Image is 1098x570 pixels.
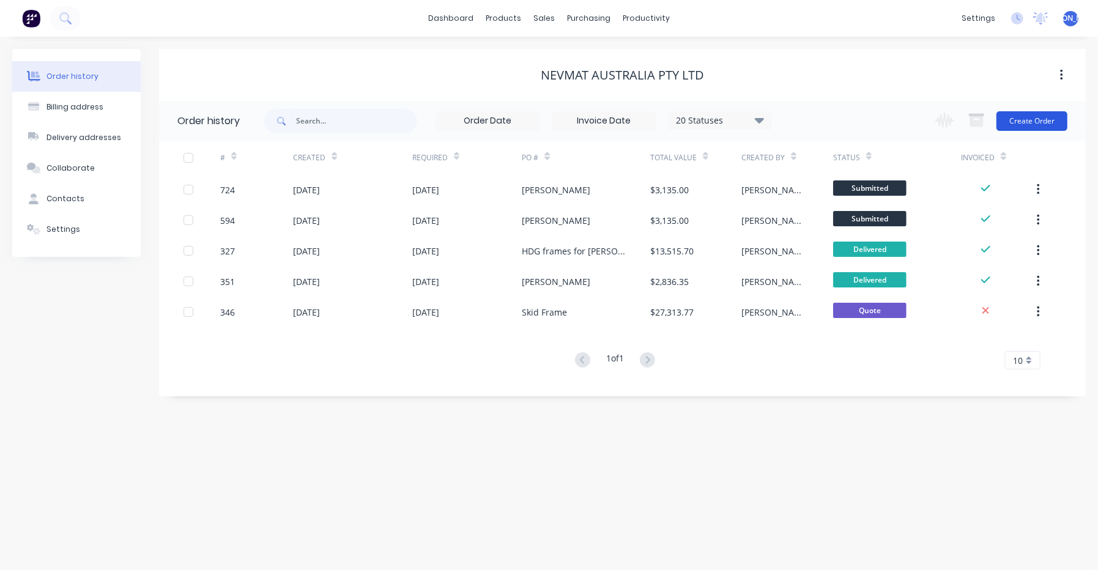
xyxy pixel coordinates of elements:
div: PO # [522,141,650,174]
div: 594 [220,214,235,227]
button: Create Order [996,111,1067,131]
button: Delivery addresses [12,122,141,153]
a: dashboard [422,9,480,28]
div: Settings [46,224,80,235]
span: Submitted [833,211,907,226]
button: Contacts [12,183,141,214]
div: $27,313.77 [650,306,694,319]
div: [PERSON_NAME] [741,306,809,319]
div: 724 [220,183,235,196]
div: [DATE] [293,183,320,196]
div: Collaborate [46,163,95,174]
div: Billing address [46,102,103,113]
span: Delivered [833,242,907,257]
div: 20 Statuses [669,114,771,127]
div: [DATE] [412,245,439,257]
div: [PERSON_NAME] [741,214,809,227]
div: HDG frames for [PERSON_NAME] [522,245,625,257]
button: Order history [12,61,141,92]
div: Required [412,141,522,174]
div: [DATE] [293,245,320,257]
div: [DATE] [293,306,320,319]
div: Skid Frame [522,306,567,319]
span: Quote [833,303,907,318]
div: 346 [220,306,235,319]
div: Created By [741,152,785,163]
div: Created [293,152,325,163]
div: Order history [46,71,98,82]
div: [DATE] [412,214,439,227]
div: products [480,9,527,28]
span: Submitted [833,180,907,196]
div: 1 of 1 [606,352,624,369]
div: [PERSON_NAME] [741,275,809,288]
div: # [220,152,225,163]
div: $3,135.00 [650,214,689,227]
div: Nevmat Australia Pty Ltd [541,68,704,83]
div: Status [833,152,860,163]
img: Factory [22,9,40,28]
div: # [220,141,294,174]
div: settings [955,9,1001,28]
div: $2,836.35 [650,275,689,288]
div: $3,135.00 [650,183,689,196]
div: Required [412,152,448,163]
div: Order history [177,114,240,128]
div: PO # [522,152,538,163]
span: Delivered [833,272,907,287]
div: purchasing [561,9,617,28]
div: [DATE] [412,306,439,319]
div: [PERSON_NAME] [741,183,809,196]
div: [PERSON_NAME] [741,245,809,257]
div: [PERSON_NAME] [522,275,590,288]
div: [DATE] [293,275,320,288]
div: [DATE] [293,214,320,227]
input: Invoice Date [552,112,655,130]
div: [PERSON_NAME] [522,183,590,196]
div: sales [527,9,561,28]
div: 327 [220,245,235,257]
span: 10 [1013,354,1023,367]
div: Status [833,141,961,174]
div: Total Value [650,152,697,163]
div: Created [293,141,412,174]
input: Order Date [436,112,539,130]
div: Invoiced [961,152,995,163]
div: 351 [220,275,235,288]
div: Created By [741,141,833,174]
input: Search... [296,109,417,133]
div: Total Value [650,141,742,174]
div: productivity [617,9,676,28]
div: $13,515.70 [650,245,694,257]
div: [PERSON_NAME] [522,214,590,227]
div: Delivery addresses [46,132,121,143]
div: Contacts [46,193,84,204]
button: Collaborate [12,153,141,183]
div: [DATE] [412,183,439,196]
div: Invoiced [961,141,1034,174]
div: [DATE] [412,275,439,288]
button: Settings [12,214,141,245]
button: Billing address [12,92,141,122]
